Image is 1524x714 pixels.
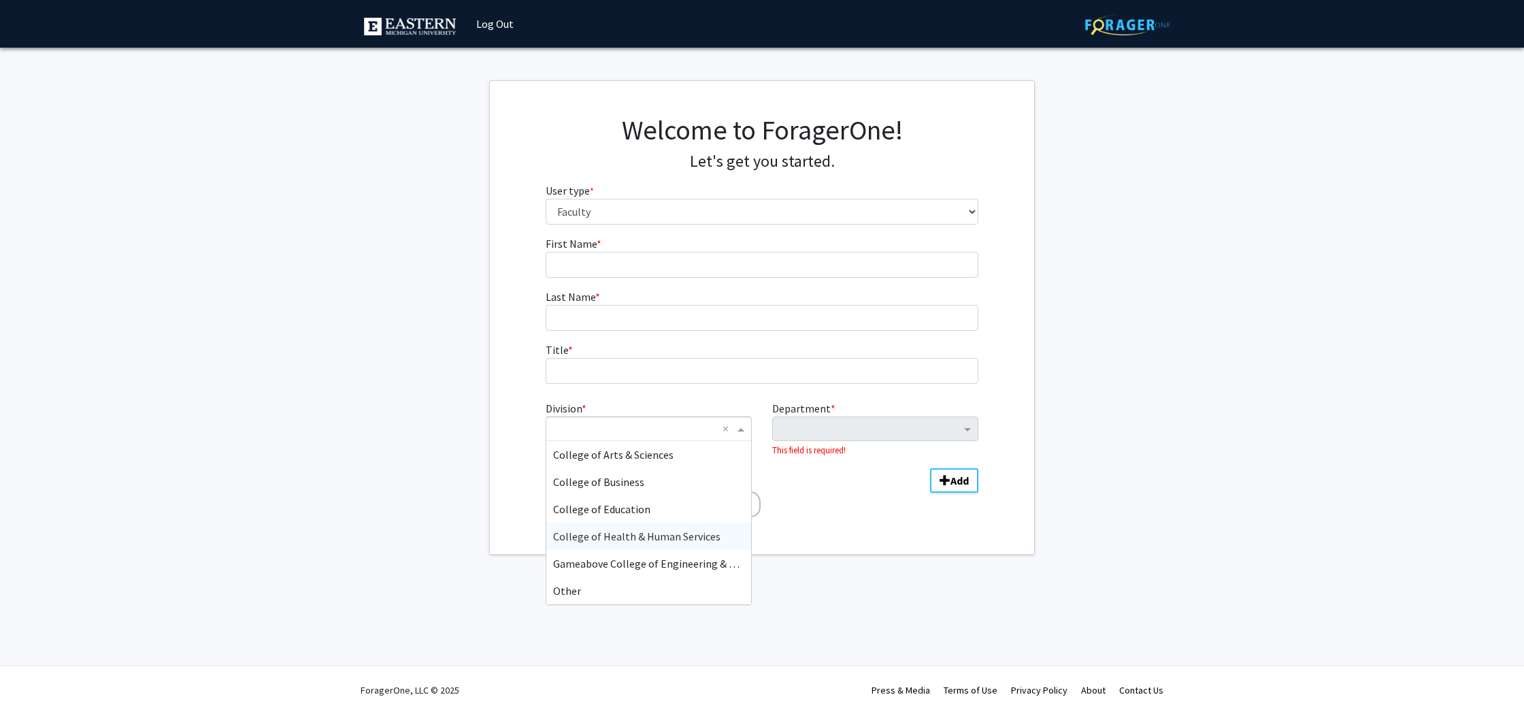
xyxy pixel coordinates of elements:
ng-select: Department [772,417,978,441]
span: College of Arts & Sciences [553,448,674,461]
span: College of Education [553,502,650,516]
a: About [1081,684,1106,696]
a: Terms of Use [944,684,997,696]
span: Last Name [546,290,595,304]
span: Gameabove College of Engineering & Technology [553,557,784,570]
div: Division [535,400,762,457]
span: Clear all [723,421,734,437]
h4: Let's get you started. [546,152,979,172]
a: Privacy Policy [1011,684,1067,696]
div: Department [762,400,989,457]
h1: Welcome to ForagerOne! [546,114,979,146]
img: Eastern Michigan University Logo [364,18,456,35]
label: User type [546,182,594,199]
b: Add [950,474,969,487]
ng-dropdown-panel: Options list [546,440,752,605]
small: This field is required! [772,444,846,455]
a: Contact Us [1119,684,1163,696]
iframe: Chat [10,653,58,704]
div: ForagerOne, LLC © 2025 [361,666,459,714]
span: First Name [546,237,597,250]
span: College of Business [553,475,644,489]
span: College of Health & Human Services [553,530,720,543]
ng-select: Division [546,417,752,441]
span: Other [553,584,581,598]
img: ForagerOne Logo [1085,14,1170,35]
button: Add Division/Department [930,468,978,493]
span: Title [546,343,568,357]
a: Press & Media [872,684,930,696]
